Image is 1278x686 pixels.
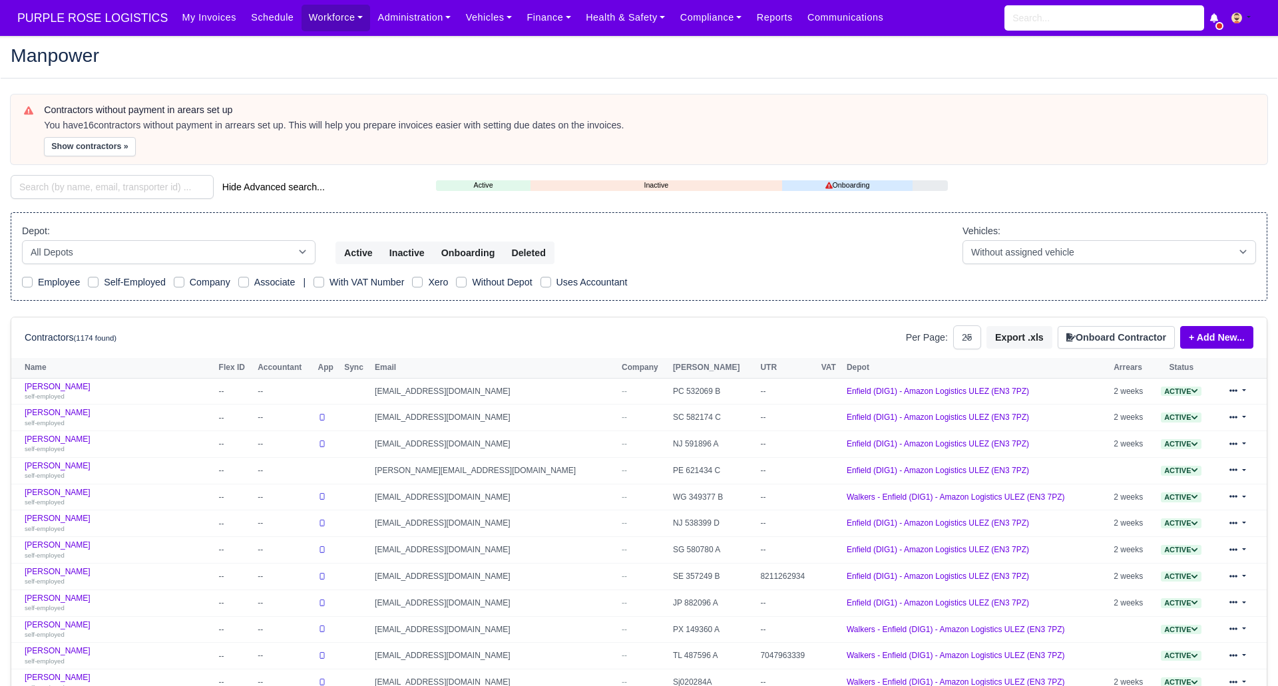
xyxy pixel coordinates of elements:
[371,405,618,431] td: [EMAIL_ADDRESS][DOMAIN_NAME]
[25,525,65,532] small: self-employed
[216,405,255,431] td: --
[1110,405,1153,431] td: 2 weeks
[1110,537,1153,564] td: 2 weeks
[1161,598,1201,607] a: Active
[1161,492,1201,502] span: Active
[11,175,214,199] input: Search (by name, email, transporter id) ...
[622,651,627,660] span: --
[216,431,255,458] td: --
[847,545,1029,554] a: Enfield (DIG1) - Amazon Logistics ULEZ (EN3 7PZ)
[1161,466,1201,476] span: Active
[1110,431,1153,458] td: 2 weeks
[670,643,757,669] td: TL 487596 A
[25,498,65,506] small: self-employed
[25,620,212,639] a: [PERSON_NAME] self-employed
[428,275,448,290] label: Xero
[25,488,212,507] a: [PERSON_NAME] self-employed
[371,616,618,643] td: [EMAIL_ADDRESS][DOMAIN_NAME]
[503,242,554,264] button: Deleted
[962,224,1000,239] label: Vehicles:
[254,484,314,510] td: --
[74,334,117,342] small: (1174 found)
[1161,572,1201,581] a: Active
[670,378,757,405] td: PC 532069 B
[371,510,618,537] td: [EMAIL_ADDRESS][DOMAIN_NAME]
[254,510,314,537] td: --
[1110,590,1153,616] td: 2 weeks
[371,537,618,564] td: [EMAIL_ADDRESS][DOMAIN_NAME]
[622,598,627,607] span: --
[757,405,817,431] td: --
[11,358,216,378] th: Name
[1161,651,1201,660] a: Active
[1110,510,1153,537] td: 2 weeks
[370,5,458,31] a: Administration
[578,5,673,31] a: Health & Safety
[1161,625,1201,634] a: Active
[25,631,65,638] small: self-employed
[800,5,891,31] a: Communications
[254,537,314,564] td: --
[847,466,1029,475] a: Enfield (DIG1) - Amazon Logistics ULEZ (EN3 7PZ)
[25,514,212,533] a: [PERSON_NAME] self-employed
[1161,439,1201,448] a: Active
[757,537,817,564] td: --
[622,518,627,528] span: --
[371,564,618,590] td: [EMAIL_ADDRESS][DOMAIN_NAME]
[216,358,255,378] th: Flex ID
[670,537,757,564] td: SG 580780 A
[1161,413,1201,422] a: Active
[22,224,50,239] label: Depot:
[847,625,1065,634] a: Walkers - Enfield (DIG1) - Amazon Logistics ULEZ (EN3 7PZ)
[670,616,757,643] td: PX 149360 A
[757,484,817,510] td: --
[1175,326,1253,349] div: + Add New...
[670,457,757,484] td: PE 621434 C
[216,378,255,405] td: --
[847,572,1029,581] a: Enfield (DIG1) - Amazon Logistics ULEZ (EN3 7PZ)
[782,180,913,191] a: Onboarding
[25,393,65,400] small: self-employed
[1058,326,1175,349] button: Onboard Contractor
[216,643,255,669] td: --
[371,457,618,484] td: [PERSON_NAME][EMAIL_ADDRESS][DOMAIN_NAME]
[1161,387,1201,396] a: Active
[25,646,212,665] a: [PERSON_NAME] self-employed
[818,358,843,378] th: VAT
[44,104,1254,116] h6: Contractors without payment in arears set up
[303,277,306,287] span: |
[1161,625,1201,635] span: Active
[216,537,255,564] td: --
[25,594,212,613] a: [PERSON_NAME] self-employed
[749,5,800,31] a: Reports
[1161,651,1201,661] span: Active
[25,657,65,665] small: self-employed
[757,510,817,537] td: --
[1110,564,1153,590] td: 2 weeks
[216,590,255,616] td: --
[670,484,757,510] td: WG 349377 B
[847,387,1029,396] a: Enfield (DIG1) - Amazon Logistics ULEZ (EN3 7PZ)
[1,35,1277,79] div: Manpower
[25,552,65,559] small: self-employed
[25,567,212,586] a: [PERSON_NAME] self-employed
[254,378,314,405] td: --
[216,564,255,590] td: --
[25,472,65,479] small: self-employed
[254,275,296,290] label: Associate
[622,466,627,475] span: --
[433,242,504,264] button: Onboarding
[670,564,757,590] td: SE 357249 B
[1161,387,1201,397] span: Active
[847,413,1029,422] a: Enfield (DIG1) - Amazon Logistics ULEZ (EN3 7PZ)
[254,358,314,378] th: Accountant
[216,616,255,643] td: --
[371,643,618,669] td: [EMAIL_ADDRESS][DOMAIN_NAME]
[104,275,166,290] label: Self-Employed
[254,431,314,458] td: --
[622,439,627,448] span: --
[371,378,618,405] td: [EMAIL_ADDRESS][DOMAIN_NAME]
[1153,358,1209,378] th: Status
[216,510,255,537] td: --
